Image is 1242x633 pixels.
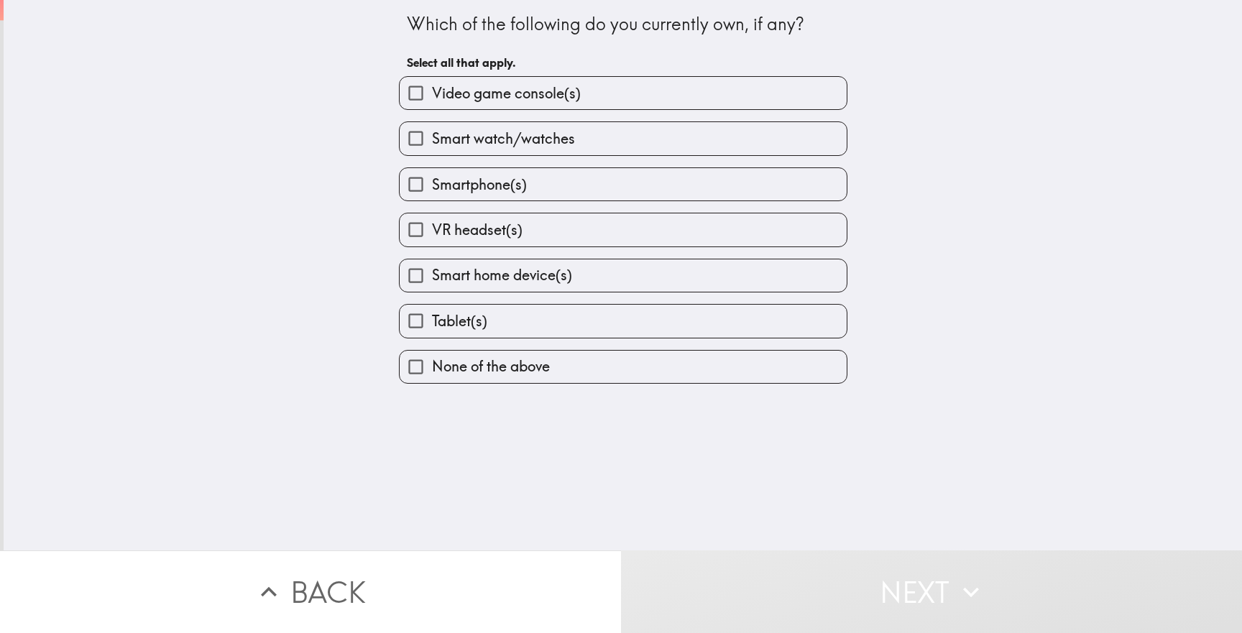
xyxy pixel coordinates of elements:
[432,220,523,240] span: VR headset(s)
[400,259,847,292] button: Smart home device(s)
[400,213,847,246] button: VR headset(s)
[400,351,847,383] button: None of the above
[432,356,550,376] span: None of the above
[407,12,839,37] div: Which of the following do you currently own, if any?
[432,175,527,195] span: Smartphone(s)
[400,77,847,109] button: Video game console(s)
[400,305,847,337] button: Tablet(s)
[407,55,839,70] h6: Select all that apply.
[432,83,581,103] span: Video game console(s)
[432,311,487,331] span: Tablet(s)
[621,550,1242,633] button: Next
[432,129,575,149] span: Smart watch/watches
[400,168,847,200] button: Smartphone(s)
[400,122,847,154] button: Smart watch/watches
[432,265,572,285] span: Smart home device(s)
